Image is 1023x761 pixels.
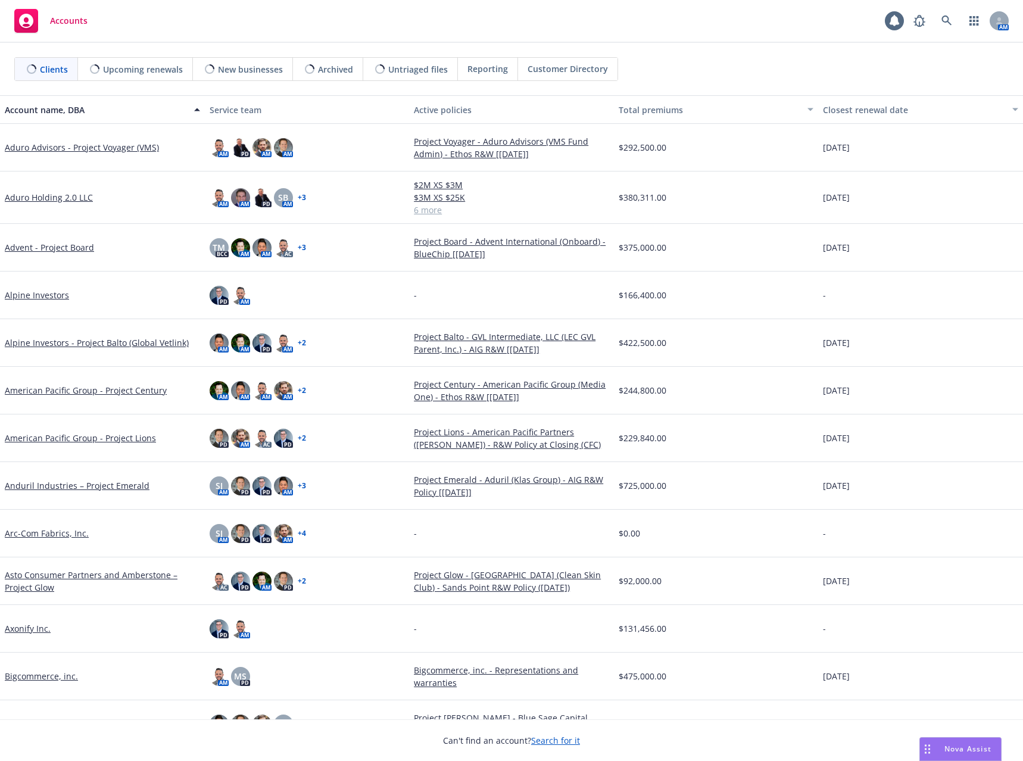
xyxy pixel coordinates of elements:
span: $475,000.00 [619,670,666,682]
a: American Pacific Group - Project Century [5,384,167,397]
a: Bigcommerce, inc. [5,670,78,682]
span: Clients [40,63,68,76]
a: Axonify Inc. [5,622,51,635]
span: $131,456.00 [619,622,666,635]
img: photo [210,667,229,686]
img: photo [210,715,229,734]
span: SJ [216,527,223,539]
span: Upcoming renewals [103,63,183,76]
span: [DATE] [823,479,850,492]
img: photo [231,476,250,495]
img: photo [274,524,293,543]
button: Service team [205,95,410,124]
img: photo [274,238,293,257]
a: + 2 [298,387,306,394]
span: [DATE] [823,384,850,397]
div: Service team [210,104,405,116]
span: New businesses [218,63,283,76]
button: Nova Assist [919,737,1002,761]
span: - [823,289,826,301]
img: photo [231,429,250,448]
span: [DATE] [823,241,850,254]
a: + 2 [298,578,306,585]
a: Search [935,9,959,33]
div: Drag to move [920,738,935,760]
span: [DATE] [823,191,850,204]
img: photo [231,715,250,734]
img: photo [274,572,293,591]
span: $229,840.00 [619,432,666,444]
a: Project [PERSON_NAME] - Blue Sage Capital (Skidpro) - Ethos R&W [4/30.2025] [414,712,609,737]
img: photo [274,476,293,495]
span: Untriaged files [388,63,448,76]
span: Reporting [467,63,508,75]
span: [DATE] [823,141,850,154]
img: photo [252,138,272,157]
a: Blue Sage Capital – Project [PERSON_NAME] [5,718,180,730]
a: $2M XS $3M [414,179,609,191]
a: Aduro Holding 2.0 LLC [5,191,93,204]
img: photo [231,619,250,638]
span: SJ [216,479,223,492]
img: photo [231,188,250,207]
a: + 3 [298,482,306,489]
a: Anduril Industries – Project Emerald [5,479,149,492]
span: $244,800.00 [619,384,666,397]
a: Project Lions - American Pacific Partners ([PERSON_NAME]) - R&W Policy at Closing (CFC) [414,426,609,451]
span: $92,000.00 [619,575,662,587]
span: MS [234,670,247,682]
span: - [823,527,826,539]
a: American Pacific Group - Project Lions [5,432,156,444]
img: photo [210,188,229,207]
span: Accounts [50,16,88,26]
a: Project Century - American Pacific Group (Media One) - Ethos R&W [[DATE]] [414,378,609,403]
span: Customer Directory [528,63,608,75]
span: [DATE] [823,670,850,682]
a: Switch app [962,9,986,33]
img: photo [252,333,272,353]
img: photo [252,476,272,495]
img: photo [252,572,272,591]
span: - [414,289,417,301]
img: photo [274,333,293,353]
img: photo [231,572,250,591]
span: $105,000.00 [619,718,666,730]
a: Report a Bug [907,9,931,33]
img: photo [231,381,250,400]
span: $725,000.00 [619,479,666,492]
a: + 4 [298,530,306,537]
a: Arc-Com Fabrics, Inc. [5,527,89,539]
img: photo [231,138,250,157]
img: photo [252,715,272,734]
a: Project Balto - GVL Intermediate, LLC (LEC GVL Parent, Inc.) - AIG R&W [[DATE]] [414,330,609,355]
a: Aduro Advisors - Project Voyager (VMS) [5,141,159,154]
span: [DATE] [823,336,850,349]
a: Project Emerald - Aduril (Klas Group) - AIG R&W Policy [[DATE]] [414,473,609,498]
a: 6 more [414,204,609,216]
div: Total premiums [619,104,801,116]
span: - [823,622,826,635]
img: photo [274,381,293,400]
img: photo [252,524,272,543]
div: Active policies [414,104,609,116]
span: [DATE] [823,432,850,444]
a: Bigcommerce, inc. - Representations and warranties [414,664,609,689]
span: $292,500.00 [619,141,666,154]
div: Account name, DBA [5,104,187,116]
img: photo [231,333,250,353]
img: photo [274,138,293,157]
img: photo [210,619,229,638]
span: Archived [318,63,353,76]
img: photo [231,524,250,543]
a: $3M XS $25K [414,191,609,204]
img: photo [210,381,229,400]
span: $422,500.00 [619,336,666,349]
img: photo [231,238,250,257]
a: Alpine Investors [5,289,69,301]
